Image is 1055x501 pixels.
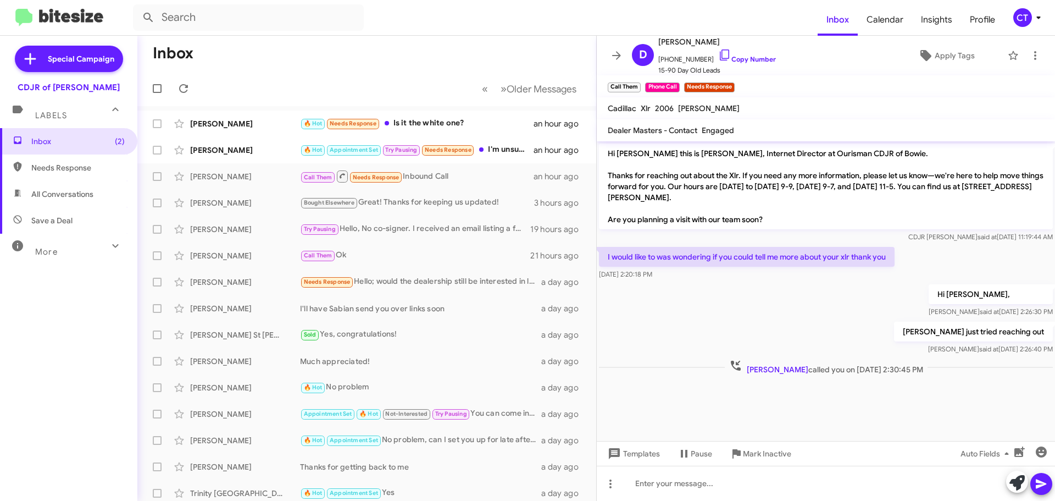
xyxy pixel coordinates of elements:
span: Mark Inactive [743,444,791,464]
button: Templates [597,444,669,464]
span: 🔥 Hot [304,146,323,153]
span: Needs Response [353,174,399,181]
div: 21 hours ago [530,250,587,261]
div: 3 hours ago [534,197,587,208]
span: [PERSON_NAME] [DATE] 2:26:30 PM [929,307,1053,316]
span: Special Campaign [48,53,114,64]
a: Insights [912,4,961,36]
div: [PERSON_NAME] [190,303,300,314]
span: 🔥 Hot [304,384,323,391]
button: Apply Tags [890,46,1002,65]
span: [PERSON_NAME] [678,103,740,113]
span: More [35,247,58,257]
span: 🔥 Hot [304,437,323,444]
small: Call Them [608,82,641,92]
div: Much appreciated! [300,356,541,367]
span: Call Them [304,252,332,259]
span: 2006 [655,103,674,113]
span: Needs Response [330,120,376,127]
span: Dealer Masters - Contact [608,125,697,135]
div: [PERSON_NAME] [190,197,300,208]
div: an hour ago [534,118,587,129]
div: [PERSON_NAME] [190,461,300,472]
div: a day ago [541,356,587,367]
span: Try Pausing [385,146,417,153]
span: 🔥 Hot [359,410,378,417]
div: CT [1013,8,1032,27]
span: Try Pausing [304,225,336,233]
p: I would like to was wondering if you could tell me more about your xlr thank you [599,247,895,267]
button: Next [494,78,583,100]
div: Great! Thanks for keeping us updated! [300,196,534,209]
span: called you on [DATE] 2:30:45 PM [725,359,928,375]
div: [PERSON_NAME] [190,145,300,156]
span: Not-Interested [385,410,427,417]
span: CDJR [PERSON_NAME] [DATE] 11:19:44 AM [908,233,1053,241]
h1: Inbox [153,45,193,62]
span: Bought Elsewhere [304,199,354,206]
div: an hour ago [534,145,587,156]
div: Inbound Call [300,169,534,183]
span: Auto Fields [960,444,1013,464]
div: [PERSON_NAME] [190,118,300,129]
a: Profile [961,4,1004,36]
span: [PERSON_NAME] [658,35,776,48]
span: Call Them [304,174,332,181]
span: Save a Deal [31,215,73,226]
div: [PERSON_NAME] [190,382,300,393]
span: Needs Response [304,278,351,285]
span: « [482,82,488,96]
div: a day ago [541,488,587,499]
span: Pause [691,444,712,464]
div: [PERSON_NAME] [190,435,300,446]
div: I'm unsure when I will be about to make it down that way as of now [300,144,534,156]
div: [PERSON_NAME] [190,356,300,367]
small: Needs Response [684,82,735,92]
div: No problem [300,381,541,394]
input: Search [133,4,364,31]
span: [DATE] 2:20:18 PM [599,270,652,278]
span: Appointment Set [330,146,378,153]
span: Needs Response [425,146,471,153]
div: CDJR of [PERSON_NAME] [18,82,120,93]
div: I'll have Sabian send you over links soon [300,303,541,314]
div: No problem, can I set you up for late afternoon and follow up in the morning? [300,434,541,447]
div: Ok [300,249,530,262]
div: an hour ago [534,171,587,182]
button: Auto Fields [952,444,1022,464]
a: Special Campaign [15,46,123,72]
span: [PERSON_NAME] [747,365,808,375]
a: Copy Number [718,55,776,63]
p: Hi [PERSON_NAME], [929,284,1053,304]
div: a day ago [541,435,587,446]
nav: Page navigation example [476,78,583,100]
span: Try Pausing [435,410,467,417]
span: Labels [35,111,67,120]
span: » [501,82,507,96]
div: Trinity [GEOGRAPHIC_DATA] [190,488,300,499]
div: [PERSON_NAME] [190,171,300,182]
div: Hello; would the dealership still be interested in looking at buying my truck back? I sold my big... [300,276,541,288]
span: Xlr [641,103,651,113]
span: 🔥 Hot [304,120,323,127]
span: Inbox [818,4,858,36]
div: Yes [300,487,541,499]
span: Appointment Set [330,437,378,444]
span: D [639,46,647,64]
div: Thanks for getting back to me [300,461,541,472]
span: Needs Response [31,162,125,173]
span: 🔥 Hot [304,489,323,497]
div: 19 hours ago [530,224,587,235]
span: Older Messages [507,83,576,95]
span: said at [980,307,999,316]
div: [PERSON_NAME] [190,409,300,420]
a: Calendar [858,4,912,36]
span: [PHONE_NUMBER] [658,48,776,65]
span: Engaged [702,125,734,135]
div: Hello, No co-signer. I received an email listing a few subprime lenders he would probably qualify... [300,223,530,235]
div: You can come in and work with finance [300,408,541,420]
button: Mark Inactive [721,444,800,464]
div: Yes, congratulations! [300,328,541,341]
